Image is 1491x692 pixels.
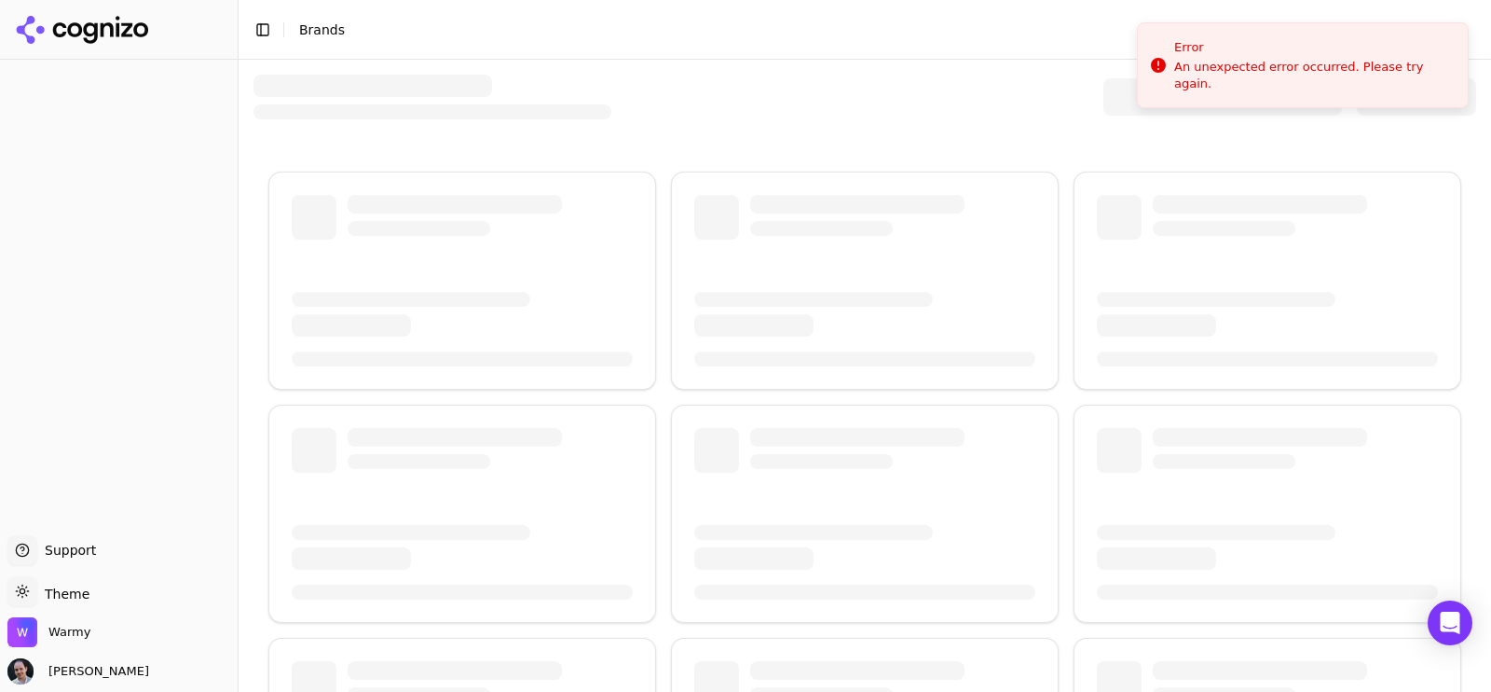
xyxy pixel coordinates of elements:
[299,22,345,37] span: Brands
[37,587,89,602] span: Theme
[1174,38,1453,57] div: Error
[7,658,34,685] img: Erol Azuz
[7,658,149,685] button: Open user button
[299,21,345,39] nav: breadcrumb
[48,624,90,641] span: Warmy
[1174,59,1453,92] div: An unexpected error occurred. Please try again.
[7,617,37,647] img: Warmy
[41,663,149,680] span: [PERSON_NAME]
[37,541,96,560] span: Support
[7,617,90,647] button: Open organization switcher
[1428,601,1472,645] div: Open Intercom Messenger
